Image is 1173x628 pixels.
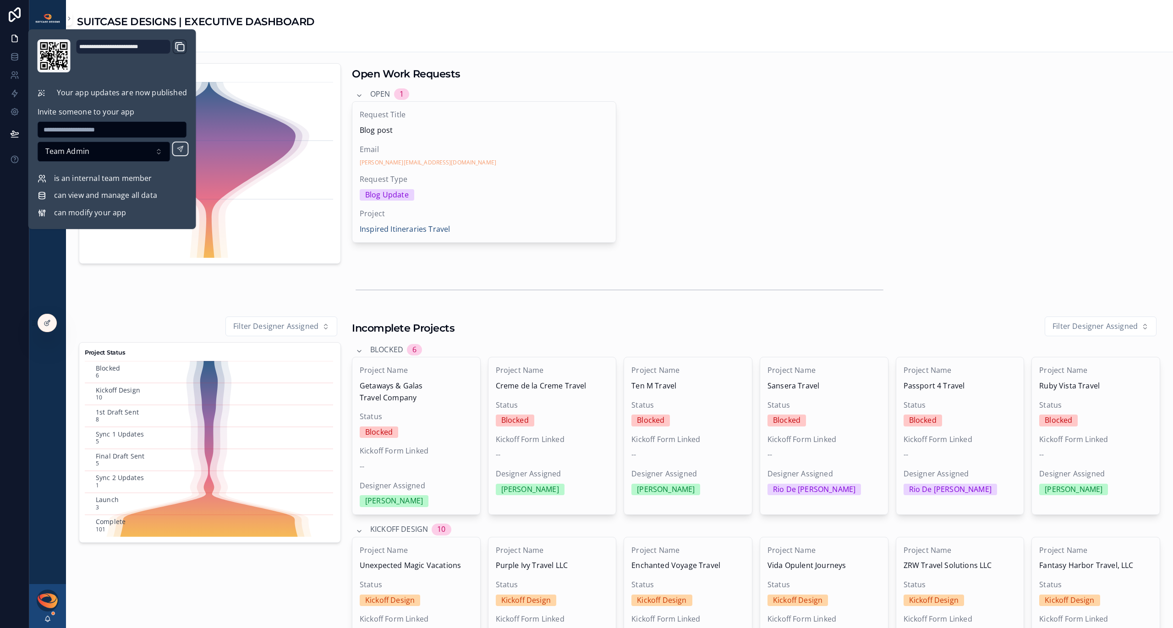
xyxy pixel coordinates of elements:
[624,357,752,514] a: Project NameTen M TravelStatusBlockedKickoff Form Linked--Designer Assigned[PERSON_NAME]
[360,365,473,377] span: Project Name
[767,560,881,572] span: Vida Opulent Journeys
[400,88,404,100] div: 1
[437,524,445,535] div: 10
[496,545,609,557] span: Project Name
[96,481,99,489] text: 1
[631,613,745,625] span: Kickoff Form Linked
[631,579,745,591] span: Status
[1039,579,1152,591] span: Status
[360,461,364,473] span: --
[96,474,144,482] text: Sync 2 Updates
[760,357,888,514] a: Project NameSansera TravelStatusBlockedKickoff Form Linked--Designer AssignedRio De [PERSON_NAME]
[1031,357,1160,514] a: Project NameRuby Vista TravelStatusBlockedKickoff Form Linked--Designer Assigned[PERSON_NAME]
[1045,484,1102,496] div: [PERSON_NAME]
[96,364,120,372] text: Blocked
[96,503,99,511] text: 3
[96,371,99,379] text: 6
[233,321,318,333] span: Filter Designer Assigned
[767,365,881,377] span: Project Name
[767,380,881,392] span: Sansera Travel
[1039,365,1152,377] span: Project Name
[767,545,881,557] span: Project Name
[767,434,881,446] span: Kickoff Form Linked
[365,189,409,201] div: Blog Update
[773,595,822,606] div: Kickoff Design
[496,560,609,572] span: Purple Ivy Travel LLC
[904,434,1017,446] span: Kickoff Form Linked
[501,595,551,606] div: Kickoff Design
[904,545,1017,557] span: Project Name
[96,452,144,460] text: Final Draft Sent
[1039,560,1152,572] span: Fantasy Harbor Travel, LLC
[909,595,959,606] div: Kickoff Design
[360,560,473,572] span: Unexpected Magic Vacations
[360,480,473,492] span: Designer Assigned
[96,393,102,401] text: 10
[96,408,139,416] text: 1st Draft Sent
[904,613,1017,625] span: Kickoff Form Linked
[352,101,616,243] a: Request TitleBlog postEmail[PERSON_NAME][EMAIL_ADDRESS][DOMAIN_NAME]Request TypeBlog UpdateProjec...
[631,545,745,557] span: Project Name
[904,399,1017,411] span: Status
[496,468,609,480] span: Designer Assigned
[631,434,745,446] span: Kickoff Form Linked
[365,595,415,606] div: Kickoff Design
[225,317,337,337] button: Select Button
[631,468,745,480] span: Designer Assigned
[360,224,450,235] a: Inspired Itineraries Travel
[54,207,126,219] span: can modify your app
[365,495,423,507] div: [PERSON_NAME]
[360,579,473,591] span: Status
[1039,399,1152,411] span: Status
[1039,449,1044,461] span: --
[904,449,908,461] span: --
[360,545,473,557] span: Project Name
[370,88,390,100] span: Open
[1045,415,1072,426] div: Blocked
[631,380,745,392] span: Ten M Travel
[496,579,609,591] span: Status
[904,365,1017,377] span: Project Name
[352,67,460,81] h1: Open Work Requests
[501,415,529,426] div: Blocked
[767,468,881,480] span: Designer Assigned
[773,415,800,426] div: Blocked
[365,426,393,438] div: Blocked
[1045,595,1094,606] div: Kickoff Design
[96,437,99,445] text: 5
[370,344,403,356] span: Blocked
[1039,434,1152,446] span: Kickoff Form Linked
[370,524,428,535] span: Kickoff Design
[360,125,608,137] span: Blog post
[488,357,617,514] a: Project NameCreme de la Creme TravelStatusBlockedKickoff Form Linked--Designer Assigned[PERSON_NAME]
[631,560,745,572] span: Enchanted Voyage Travel
[773,484,855,496] div: Rio De [PERSON_NAME]
[352,357,481,514] a: Project NameGetaways & Galas Travel CompanyStatusBlockedKickoff Form Linked--Designer Assigned[PE...
[1039,380,1152,392] span: Ruby Vista Travel
[496,449,500,461] span: --
[904,579,1017,591] span: Status
[360,159,496,166] a: [PERSON_NAME][EMAIL_ADDRESS][DOMAIN_NAME]
[76,39,187,72] div: Domain and Custom Link
[1039,613,1152,625] span: Kickoff Form Linked
[767,613,881,625] span: Kickoff Form Linked
[96,496,119,504] text: Launch
[496,399,609,411] span: Status
[360,144,608,156] span: Email
[631,399,745,411] span: Status
[631,365,745,377] span: Project Name
[1039,468,1152,480] span: Designer Assigned
[496,365,609,377] span: Project Name
[77,29,315,41] span: WEBSITES THAT TRAVEL
[57,87,187,99] p: Your app updates are now published
[360,380,473,404] span: Getaways & Galas Travel Company
[637,415,664,426] div: Blocked
[496,613,609,625] span: Kickoff Form Linked
[85,348,335,357] h3: Project Status
[85,69,335,78] h3: Work Request Status
[1039,545,1152,557] span: Project Name
[38,142,170,162] button: Select Button
[38,106,187,118] p: Invite someone to your app
[360,613,473,625] span: Kickoff Form Linked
